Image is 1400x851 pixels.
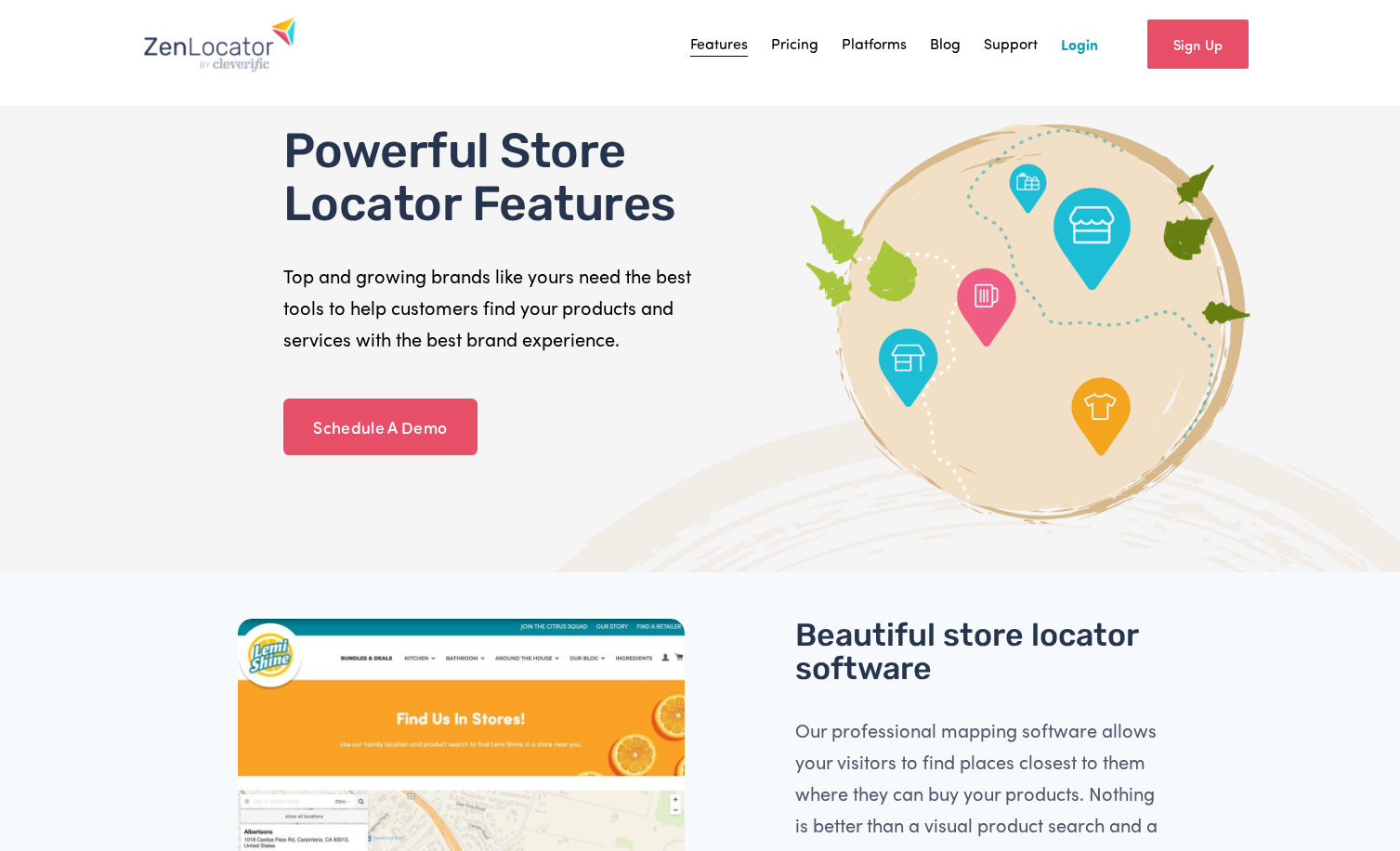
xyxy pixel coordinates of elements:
a: Pricing [771,31,818,59]
a: Support [984,31,1038,59]
img: Graphic of ZenLocator features [799,124,1258,525]
a: Features [690,31,748,59]
span: Beautiful store locator software [795,616,1145,687]
a: Sign Up [1147,20,1249,69]
a: Blog [930,31,961,59]
img: Zenlocator [143,17,296,72]
span: Powerful Store Locator Features [283,122,676,232]
a: Platforms [842,31,907,59]
a: Login [1061,31,1098,59]
a: Schedule A Demo [283,399,478,456]
p: Top and growing brands like yours need the best tools to help customers find your products and se... [283,260,695,355]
